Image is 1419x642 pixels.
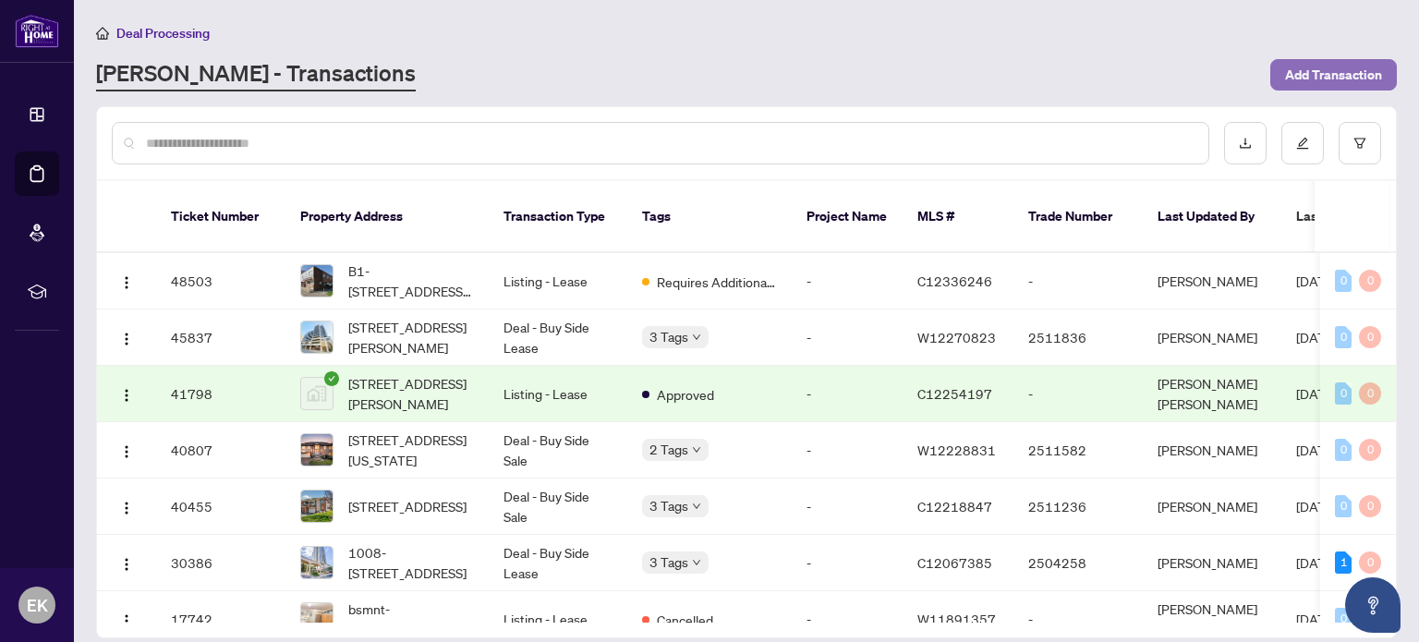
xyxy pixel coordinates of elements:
[1335,439,1352,461] div: 0
[119,501,134,515] img: Logo
[792,366,903,422] td: -
[1143,309,1281,366] td: [PERSON_NAME]
[1335,495,1352,517] div: 0
[1359,326,1381,348] div: 0
[96,58,416,91] a: [PERSON_NAME] - Transactions
[1239,137,1252,150] span: download
[692,445,701,454] span: down
[348,430,474,470] span: [STREET_ADDRESS][US_STATE]
[27,592,48,618] span: EK
[301,491,333,522] img: thumbnail-img
[1296,442,1337,458] span: [DATE]
[917,611,996,627] span: W11891357
[1143,478,1281,535] td: [PERSON_NAME]
[792,253,903,309] td: -
[692,558,701,567] span: down
[489,535,627,591] td: Deal - Buy Side Lease
[1281,122,1324,164] button: edit
[917,442,996,458] span: W12228831
[119,388,134,403] img: Logo
[112,435,141,465] button: Logo
[1296,137,1309,150] span: edit
[1335,382,1352,405] div: 0
[156,535,285,591] td: 30386
[96,27,109,40] span: home
[1143,181,1281,253] th: Last Updated By
[156,253,285,309] td: 48503
[1013,181,1143,253] th: Trade Number
[1013,309,1143,366] td: 2511836
[649,326,688,347] span: 3 Tags
[1296,611,1337,627] span: [DATE]
[301,547,333,578] img: thumbnail-img
[792,181,903,253] th: Project Name
[348,260,474,301] span: B1-[STREET_ADDRESS][PERSON_NAME]
[301,434,333,466] img: thumbnail-img
[1013,422,1143,478] td: 2511582
[1335,270,1352,292] div: 0
[1285,60,1382,90] span: Add Transaction
[348,317,474,357] span: [STREET_ADDRESS][PERSON_NAME]
[917,385,992,402] span: C12254197
[112,322,141,352] button: Logo
[1335,551,1352,574] div: 1
[112,604,141,634] button: Logo
[1359,495,1381,517] div: 0
[156,181,285,253] th: Ticket Number
[657,384,714,405] span: Approved
[156,366,285,422] td: 41798
[1013,535,1143,591] td: 2504258
[1224,122,1267,164] button: download
[301,265,333,297] img: thumbnail-img
[119,332,134,346] img: Logo
[324,371,339,386] span: check-circle
[156,478,285,535] td: 40455
[1143,366,1281,422] td: [PERSON_NAME] [PERSON_NAME]
[649,439,688,460] span: 2 Tags
[917,554,992,571] span: C12067385
[792,478,903,535] td: -
[1339,122,1381,164] button: filter
[119,613,134,628] img: Logo
[119,444,134,459] img: Logo
[649,495,688,516] span: 3 Tags
[657,272,777,292] span: Requires Additional Docs
[1296,273,1337,289] span: [DATE]
[285,181,489,253] th: Property Address
[917,329,996,345] span: W12270823
[1359,551,1381,574] div: 0
[1296,385,1337,402] span: [DATE]
[112,491,141,521] button: Logo
[692,502,701,511] span: down
[489,181,627,253] th: Transaction Type
[112,548,141,577] button: Logo
[112,266,141,296] button: Logo
[348,373,474,414] span: [STREET_ADDRESS][PERSON_NAME]
[1143,253,1281,309] td: [PERSON_NAME]
[15,14,59,48] img: logo
[1335,326,1352,348] div: 0
[917,273,992,289] span: C12336246
[119,275,134,290] img: Logo
[692,333,701,342] span: down
[489,309,627,366] td: Deal - Buy Side Lease
[301,321,333,353] img: thumbnail-img
[489,253,627,309] td: Listing - Lease
[1359,439,1381,461] div: 0
[489,422,627,478] td: Deal - Buy Side Sale
[348,496,467,516] span: [STREET_ADDRESS]
[1270,59,1397,91] button: Add Transaction
[1353,137,1366,150] span: filter
[792,535,903,591] td: -
[792,309,903,366] td: -
[917,498,992,515] span: C12218847
[649,551,688,573] span: 3 Tags
[1296,206,1409,226] span: Last Modified Date
[489,366,627,422] td: Listing - Lease
[1359,382,1381,405] div: 0
[1296,329,1337,345] span: [DATE]
[156,309,285,366] td: 45837
[119,557,134,572] img: Logo
[348,542,474,583] span: 1008-[STREET_ADDRESS]
[301,378,333,409] img: thumbnail-img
